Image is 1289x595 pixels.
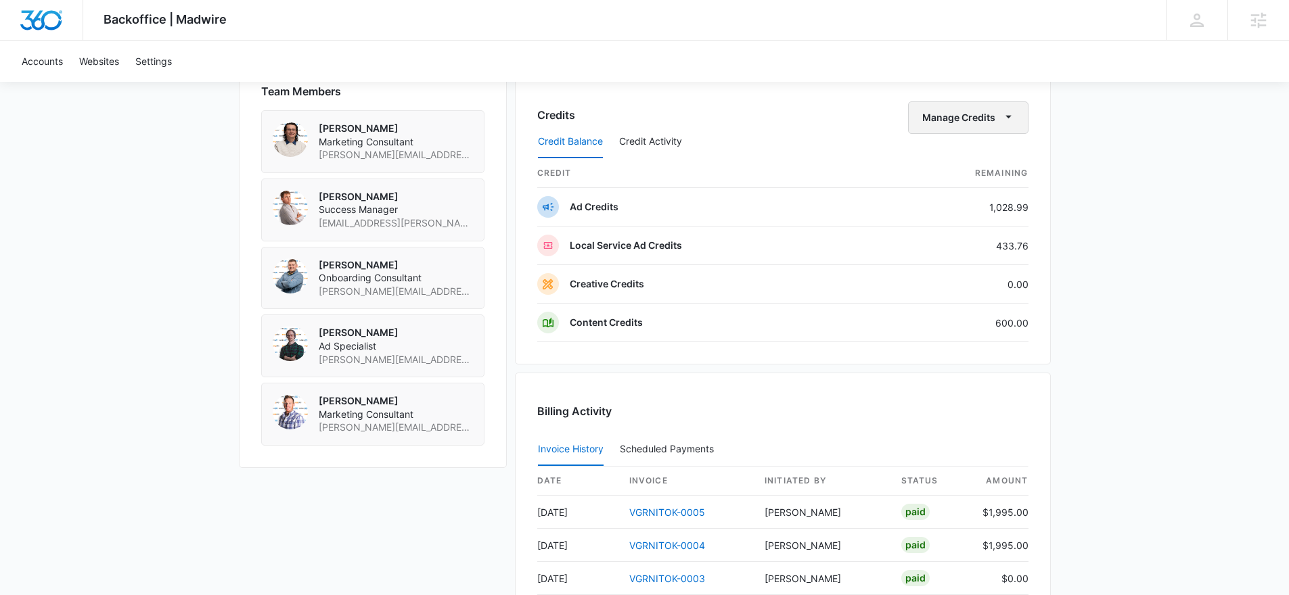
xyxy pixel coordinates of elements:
a: VGRNITOK-0005 [629,506,705,518]
th: amount [972,467,1028,496]
div: Paid [901,570,930,586]
td: [DATE] [537,496,618,529]
img: website_grey.svg [22,35,32,46]
img: Brandon Miller [273,258,308,293]
span: Success Manager [319,203,473,216]
th: credit [537,159,885,188]
span: Marketing Consultant [319,135,473,149]
p: [PERSON_NAME] [319,326,473,339]
button: Credit Activity [619,126,682,158]
td: [DATE] [537,529,618,562]
p: Ad Credits [570,200,618,214]
span: [PERSON_NAME][EMAIL_ADDRESS][PERSON_NAME][DOMAIN_NAME] [319,285,473,298]
h3: Billing Activity [537,403,1028,419]
td: 1,028.99 [885,188,1028,227]
span: Onboarding Consultant [319,271,473,285]
td: [PERSON_NAME] [754,529,890,562]
span: [PERSON_NAME][EMAIL_ADDRESS][PERSON_NAME][DOMAIN_NAME] [319,421,473,434]
td: [PERSON_NAME] [754,562,890,595]
p: Content Credits [570,316,643,329]
td: 0.00 [885,265,1028,304]
button: Credit Balance [538,126,603,158]
div: Paid [901,504,930,520]
a: Accounts [14,41,71,82]
div: Domain Overview [51,80,121,89]
p: [PERSON_NAME] [319,190,473,204]
span: [PERSON_NAME][EMAIL_ADDRESS][PERSON_NAME][DOMAIN_NAME] [319,353,473,366]
img: Dominic Dakovich [273,122,308,157]
div: Scheduled Payments [620,444,719,454]
div: v 4.0.24 [38,22,66,32]
img: Derek Fortier [273,394,308,429]
td: [PERSON_NAME] [754,496,890,529]
div: Paid [901,537,930,553]
p: Creative Credits [570,277,644,291]
p: [PERSON_NAME] [319,258,473,272]
td: $1,995.00 [972,496,1028,529]
span: Backoffice | Madwire [104,12,227,26]
a: VGRNITOK-0004 [629,540,705,551]
a: Settings [127,41,180,82]
td: $0.00 [972,562,1028,595]
p: [PERSON_NAME] [319,122,473,135]
img: Christian Kellogg [273,190,308,225]
a: Websites [71,41,127,82]
td: $1,995.00 [972,529,1028,562]
td: 600.00 [885,304,1028,342]
td: 433.76 [885,227,1028,265]
span: Ad Specialist [319,339,473,353]
p: [PERSON_NAME] [319,394,473,408]
td: [DATE] [537,562,618,595]
span: Team Members [261,83,341,99]
img: tab_keywords_by_traffic_grey.svg [135,78,145,89]
div: Keywords by Traffic [150,80,228,89]
th: invoice [618,467,754,496]
div: Domain: [DOMAIN_NAME] [35,35,149,46]
img: logo_orange.svg [22,22,32,32]
th: Remaining [885,159,1028,188]
th: status [890,467,972,496]
button: Invoice History [538,433,604,466]
th: date [537,467,618,496]
img: tab_domain_overview_orange.svg [37,78,47,89]
h3: Credits [537,107,575,123]
p: Local Service Ad Credits [570,239,682,252]
span: [EMAIL_ADDRESS][PERSON_NAME][DOMAIN_NAME] [319,216,473,230]
button: Manage Credits [908,101,1028,134]
span: [PERSON_NAME][EMAIL_ADDRESS][PERSON_NAME][DOMAIN_NAME] [319,148,473,162]
a: VGRNITOK-0003 [629,573,705,584]
span: Marketing Consultant [319,408,473,421]
th: Initiated By [754,467,890,496]
img: Andrew Gilbert [273,326,308,361]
